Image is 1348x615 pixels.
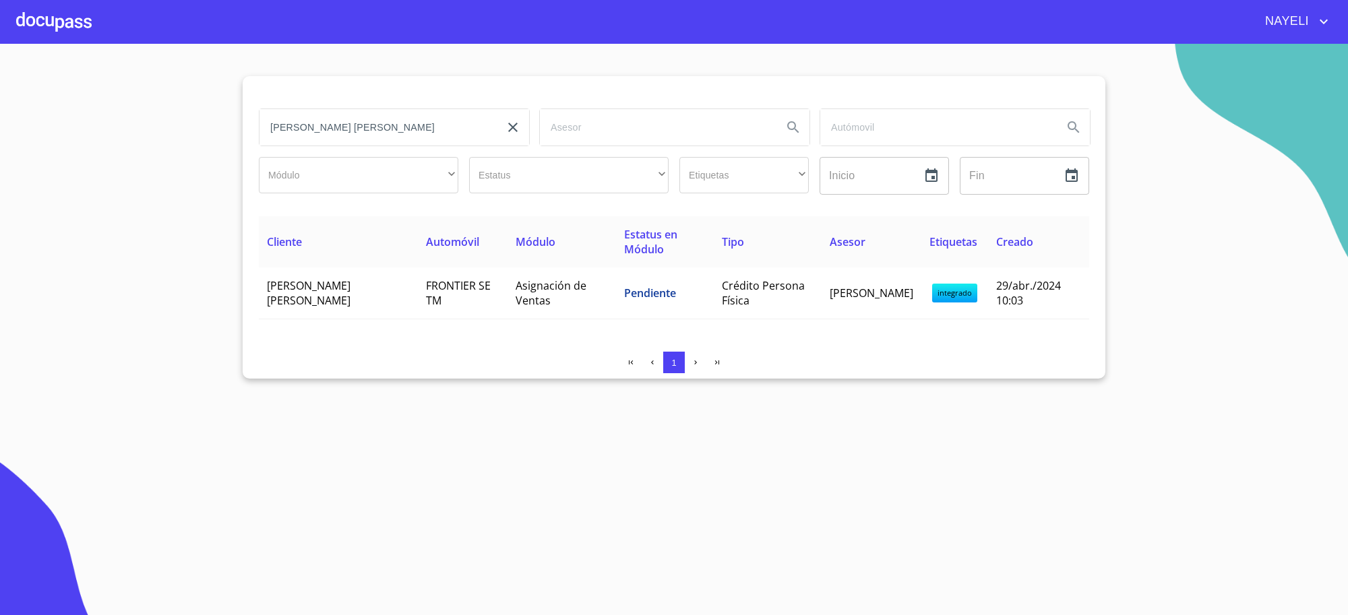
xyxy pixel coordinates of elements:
span: [PERSON_NAME] [PERSON_NAME] [267,278,350,308]
span: integrado [932,284,977,302]
button: 1 [663,352,685,373]
span: Tipo [722,234,744,249]
button: account of current user [1255,11,1332,32]
input: search [259,109,491,145]
span: Etiquetas [929,234,977,249]
span: FRONTIER SE TM [426,278,491,308]
button: Search [1058,111,1090,143]
div: ​ [679,157,809,193]
span: [PERSON_NAME] [830,286,913,300]
span: Crédito Persona Física [722,278,805,308]
div: ​ [469,157,669,193]
button: Search [777,111,809,143]
span: Asignación de Ventas [516,278,586,308]
span: 1 [671,358,676,368]
span: Creado [996,234,1033,249]
span: Automóvil [426,234,479,249]
span: Estatus en Módulo [624,227,677,257]
span: Asesor [830,234,865,249]
div: ​ [259,157,458,193]
span: 29/abr./2024 10:03 [996,278,1061,308]
span: Pendiente [624,286,676,300]
span: Módulo [516,234,555,249]
input: search [820,109,1052,145]
button: clear input [497,111,529,143]
input: search [540,109,772,145]
span: Cliente [267,234,302,249]
span: NAYELI [1255,11,1316,32]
